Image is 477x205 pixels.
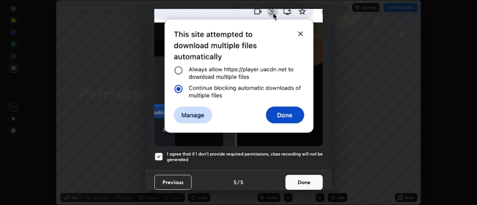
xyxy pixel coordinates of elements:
button: Done [285,175,323,190]
h4: 5 [234,178,237,186]
button: Previous [154,175,192,190]
h4: 5 [240,178,243,186]
h5: I agree that if I don't provide required permissions, class recording will not be generated [167,151,323,163]
h4: / [237,178,240,186]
